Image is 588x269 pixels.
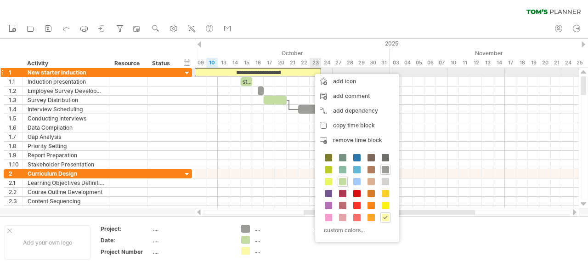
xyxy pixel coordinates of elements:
div: Project: [101,225,151,233]
div: 1 [9,68,23,77]
div: Thursday, 6 November 2025 [424,58,436,68]
div: Priority Setting [28,142,105,150]
div: Monday, 20 October 2025 [275,58,287,68]
div: 1.9 [9,151,23,160]
div: Thursday, 20 November 2025 [539,58,551,68]
div: 1.6 [9,123,23,132]
div: Wednesday, 19 November 2025 [528,58,539,68]
div: Date: [101,236,151,244]
div: Induction presentation [28,77,105,86]
div: Thursday, 13 November 2025 [482,58,493,68]
div: 1.2 [9,86,23,95]
div: Wednesday, 15 October 2025 [241,58,252,68]
div: Tuesday, 18 November 2025 [516,58,528,68]
div: Tuesday, 11 November 2025 [459,58,470,68]
div: Survey Distribution [28,96,105,104]
div: Friday, 10 October 2025 [206,58,218,68]
div: 2 [9,169,23,178]
div: Wednesday, 22 October 2025 [298,58,310,68]
div: Interview Scheduling [28,105,105,114]
div: Conducting Interviews [28,114,105,123]
span: copy time block [333,122,375,129]
div: Friday, 7 November 2025 [436,58,447,68]
div: Wednesday, 29 October 2025 [356,58,367,68]
div: Content Sequencing [28,197,105,206]
div: 1.10 [9,160,23,169]
div: Thursday, 16 October 2025 [252,58,264,68]
div: Monday, 27 October 2025 [333,58,344,68]
div: Design Instructional Methods [28,206,105,215]
div: Report Preparation [28,151,105,160]
div: 1.4 [9,105,23,114]
div: Employee Survey Development [28,86,105,95]
div: Thursday, 23 October 2025 [310,58,321,68]
div: .... [254,236,305,244]
div: 1.5 [9,114,23,123]
div: Thursday, 9 October 2025 [195,58,206,68]
div: 2.2 [9,188,23,196]
div: New starter induction [28,68,105,77]
div: Tuesday, 14 October 2025 [229,58,241,68]
div: Monday, 24 November 2025 [562,58,574,68]
div: add comment [315,89,399,103]
div: 1.1 [9,77,23,86]
div: Gap Analysis [28,132,105,141]
div: .... [153,225,230,233]
span: remove time block [333,137,382,143]
div: .... [254,225,305,233]
div: .... [153,248,230,256]
div: Wednesday, 12 November 2025 [470,58,482,68]
div: Monday, 3 November 2025 [390,58,401,68]
div: Tuesday, 21 October 2025 [287,58,298,68]
div: start [241,77,252,86]
div: Friday, 14 November 2025 [493,58,505,68]
div: Activity [27,59,105,68]
div: add icon [315,74,399,89]
div: Monday, 13 October 2025 [218,58,229,68]
div: Tuesday, 25 November 2025 [574,58,585,68]
div: 1.3 [9,96,23,104]
div: 1.8 [9,142,23,150]
div: Thursday, 30 October 2025 [367,58,379,68]
div: Wednesday, 5 November 2025 [413,58,424,68]
div: Monday, 17 November 2025 [505,58,516,68]
div: .... [254,247,305,255]
div: Curriculum Design [28,169,105,178]
div: Tuesday, 4 November 2025 [401,58,413,68]
div: Friday, 17 October 2025 [264,58,275,68]
div: Learning Objectives Definition [28,178,105,187]
div: Course Outline Development [28,188,105,196]
div: October 2025 [126,48,390,58]
div: add dependency [315,103,399,118]
div: Monday, 10 November 2025 [447,58,459,68]
div: .... [153,236,230,244]
div: Project Number [101,248,151,256]
div: Friday, 24 October 2025 [321,58,333,68]
div: Add your own logo [5,225,90,260]
div: Status [152,59,172,68]
div: Friday, 31 October 2025 [379,58,390,68]
div: Tuesday, 28 October 2025 [344,58,356,68]
div: custom colors... [320,224,392,236]
div: Data Compilation [28,123,105,132]
div: 1.7 [9,132,23,141]
div: Resource [114,59,142,68]
div: Friday, 21 November 2025 [551,58,562,68]
div: 2.1 [9,178,23,187]
div: 2.4 [9,206,23,215]
div: 2.3 [9,197,23,206]
div: Stakeholder Presentation [28,160,105,169]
